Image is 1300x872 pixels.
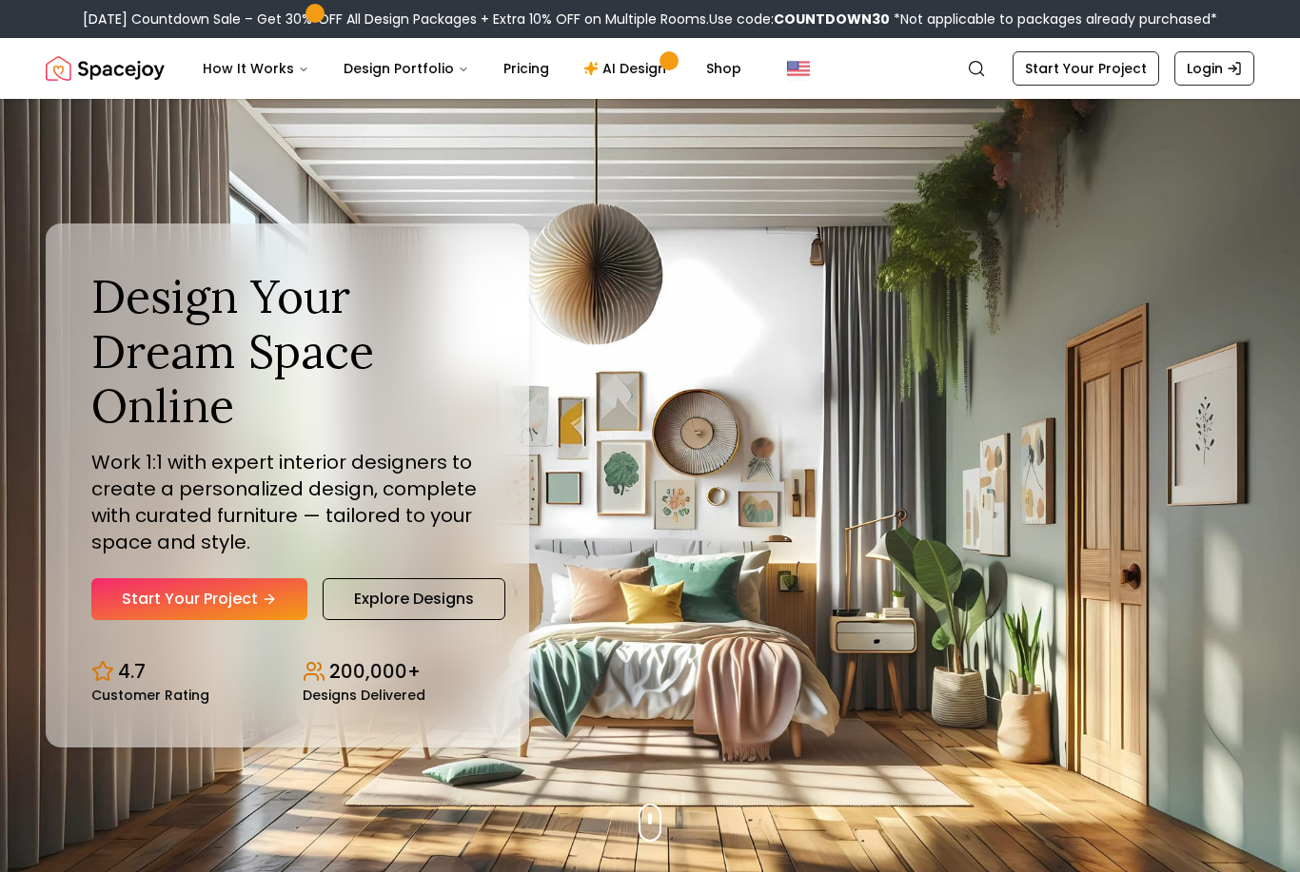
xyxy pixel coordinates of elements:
[187,49,757,87] nav: Main
[787,57,810,80] img: United States
[91,269,483,434] h1: Design Your Dream Space Online
[488,49,564,87] a: Pricing
[1013,51,1159,86] a: Start Your Project
[91,643,483,702] div: Design stats
[568,49,687,87] a: AI Design
[323,578,505,620] a: Explore Designs
[890,10,1217,29] span: *Not applicable to packages already purchased*
[774,10,890,29] b: COUNTDOWN30
[46,38,1254,99] nav: Global
[187,49,325,87] button: How It Works
[1174,51,1254,86] a: Login
[303,688,425,702] small: Designs Delivered
[691,49,757,87] a: Shop
[91,688,209,702] small: Customer Rating
[91,449,483,555] p: Work 1:1 with expert interior designers to create a personalized design, complete with curated fu...
[46,49,165,87] img: Spacejoy Logo
[83,10,1217,29] div: [DATE] Countdown Sale – Get 30% OFF All Design Packages + Extra 10% OFF on Multiple Rooms.
[329,658,421,685] p: 200,000+
[709,10,890,29] span: Use code:
[46,49,165,87] a: Spacejoy
[118,658,146,685] p: 4.7
[328,49,484,87] button: Design Portfolio
[91,578,307,620] a: Start Your Project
